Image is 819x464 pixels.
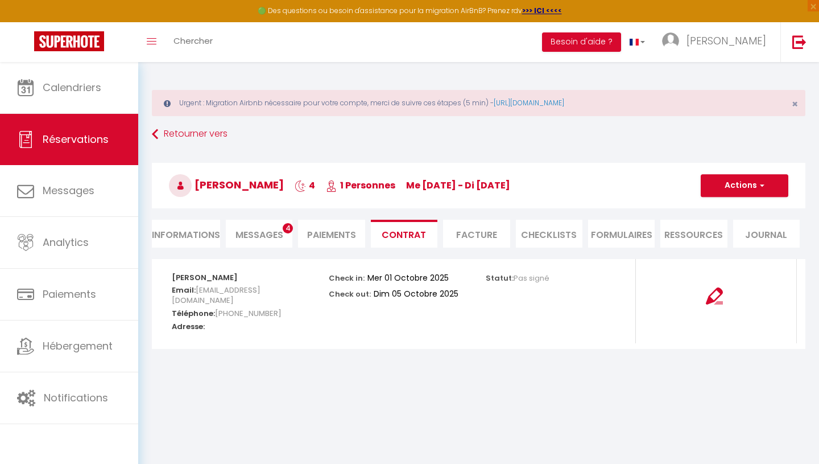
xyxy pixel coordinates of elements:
[34,31,104,51] img: Super Booking
[662,32,679,50] img: ...
[792,35,806,49] img: logout
[522,6,562,15] a: >>> ICI <<<<
[494,98,564,108] a: [URL][DOMAIN_NAME]
[486,270,549,284] p: Statut:
[43,287,96,301] span: Paiements
[172,321,205,332] strong: Adresse:
[172,282,260,309] span: [EMAIL_ADDRESS][DOMAIN_NAME]
[169,178,284,192] span: [PERSON_NAME]
[733,220,800,248] li: Journal
[298,220,365,248] li: Paiements
[701,174,788,197] button: Actions
[152,220,220,248] li: Informations
[706,288,723,305] img: signing-contract
[371,220,437,248] li: Contrat
[172,308,215,319] strong: Téléphone:
[516,220,582,248] li: CHECKLISTS
[172,272,238,283] strong: [PERSON_NAME]
[152,90,805,116] div: Urgent : Migration Airbnb nécessaire pour votre compte, merci de suivre ces étapes (5 min) -
[215,305,282,322] span: [PHONE_NUMBER]
[152,124,805,145] a: Retourner vers
[443,220,510,248] li: Facture
[588,220,655,248] li: FORMULAIRES
[653,22,780,62] a: ... [PERSON_NAME]
[329,286,371,299] p: Check out:
[235,228,283,241] span: Messages
[660,220,727,248] li: Ressources
[44,391,108,405] span: Notifications
[792,97,798,111] span: ×
[792,99,798,109] button: Close
[686,34,766,48] span: [PERSON_NAME]
[165,22,221,62] a: Chercher
[326,179,395,192] span: 1 Personnes
[172,285,196,295] strong: Email:
[329,270,365,284] p: Check in:
[43,235,89,249] span: Analytics
[43,183,94,198] span: Messages
[283,223,293,233] span: 4
[173,35,213,47] span: Chercher
[43,132,109,146] span: Réservations
[514,273,549,284] span: Pas signé
[406,179,510,192] span: me [DATE] - di [DATE]
[295,179,315,192] span: 4
[43,80,101,95] span: Calendriers
[43,339,113,353] span: Hébergement
[542,32,621,52] button: Besoin d'aide ?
